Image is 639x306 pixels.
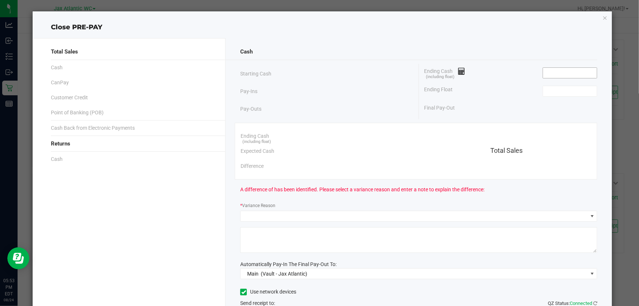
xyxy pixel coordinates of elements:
[51,109,104,117] span: Point of Banking (POB)
[51,155,63,163] span: Cash
[424,67,465,78] span: Ending Cash
[548,301,597,306] span: QZ Status:
[240,88,257,95] span: Pay-Ins
[240,70,271,78] span: Starting Cash
[241,162,264,170] span: Difference
[51,79,69,86] span: CanPay
[242,139,271,145] span: (including float)
[51,64,63,71] span: Cash
[240,105,261,113] span: Pay-Outs
[424,104,455,112] span: Final Pay-Out
[240,48,253,56] span: Cash
[240,300,275,306] span: Send receipt to:
[247,271,259,277] span: Main
[241,147,274,155] span: Expected Cash
[33,22,612,32] div: Close PRE-PAY
[51,94,88,102] span: Customer Credit
[490,147,523,154] span: Total Sales
[241,132,269,140] span: Ending Cash
[261,271,307,277] span: (Vault - Jax Atlantic)
[240,288,296,296] label: Use network devices
[426,74,454,80] span: (including float)
[51,48,78,56] span: Total Sales
[7,247,29,269] iframe: Resource center
[424,86,453,97] span: Ending Float
[51,136,211,152] div: Returns
[51,124,135,132] span: Cash Back from Electronic Payments
[570,301,592,306] span: Connected
[240,261,337,267] span: Automatically Pay-In The Final Pay-Out To:
[240,186,484,193] span: A difference of has been identified. Please select a variance reason and enter a note to explain ...
[240,202,275,209] label: Variance Reason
